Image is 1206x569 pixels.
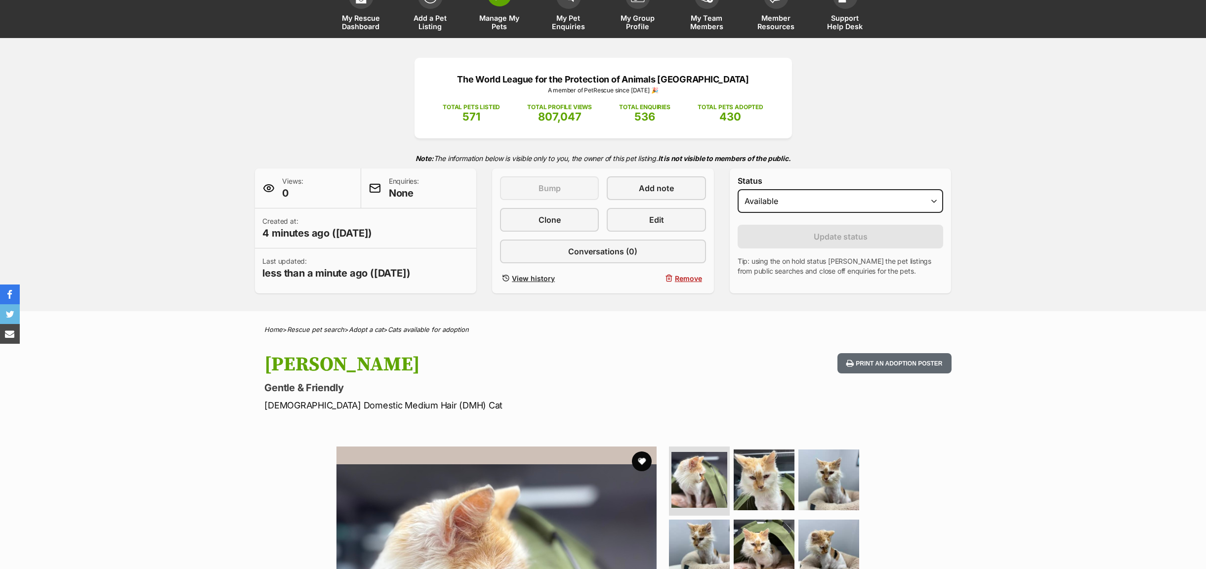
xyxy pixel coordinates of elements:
[607,176,706,200] a: Add note
[288,325,345,333] a: Rescue pet search
[265,399,683,412] p: [DEMOGRAPHIC_DATA] Domestic Medium Hair (DMH) Cat
[568,245,637,257] span: Conversations (0)
[500,176,599,200] button: Bump
[539,214,561,226] span: Clone
[443,103,500,112] p: TOTAL PETS LISTED
[429,73,777,86] p: The World League for the Protection of Animals [GEOGRAPHIC_DATA]
[738,256,944,276] p: Tip: using the on hold status [PERSON_NAME] the pet listings from public searches and close off e...
[263,226,373,240] span: 4 minutes ago ([DATE])
[546,14,591,31] span: My Pet Enquiries
[240,326,966,333] div: > > >
[265,353,683,376] h1: [PERSON_NAME]
[539,182,561,194] span: Bump
[698,103,763,112] p: TOTAL PETS ADOPTED
[837,353,951,373] button: Print an adoption poster
[263,256,411,280] p: Last updated:
[719,110,741,123] span: 430
[798,449,859,510] img: Photo of Lana
[538,110,582,123] span: 807,047
[388,325,469,333] a: Cats available for adoption
[263,266,411,280] span: less than a minute ago ([DATE])
[639,182,674,194] span: Add note
[339,14,383,31] span: My Rescue Dashboard
[283,176,303,200] p: Views:
[500,271,599,285] a: View history
[429,86,777,95] p: A member of PetRescue since [DATE] 🎉
[477,14,522,31] span: Manage My Pets
[754,14,798,31] span: Member Resources
[500,208,599,232] a: Clone
[675,273,702,284] span: Remove
[416,154,434,163] strong: Note:
[634,110,655,123] span: 536
[619,103,670,112] p: TOTAL ENQUIRIES
[607,208,706,232] a: Edit
[408,14,453,31] span: Add a Pet Listing
[616,14,660,31] span: My Group Profile
[671,452,727,508] img: Photo of Lana
[265,381,683,395] p: Gentle & Friendly
[389,176,419,200] p: Enquiries:
[823,14,868,31] span: Support Help Desk
[658,154,791,163] strong: It is not visible to members of the public.
[349,325,384,333] a: Adopt a cat
[738,176,944,185] label: Status
[607,271,706,285] button: Remove
[527,103,592,112] p: TOTAL PROFILE VIEWS
[685,14,729,31] span: My Team Members
[263,216,373,240] p: Created at:
[255,148,952,168] p: The information below is visible only to you, the owner of this pet listing.
[500,240,706,263] a: Conversations (0)
[462,110,480,123] span: 571
[283,186,303,200] span: 0
[265,325,283,333] a: Home
[512,273,555,284] span: View history
[738,225,944,248] button: Update status
[734,449,794,510] img: Photo of Lana
[389,186,419,200] span: None
[632,451,652,471] button: favourite
[649,214,664,226] span: Edit
[814,231,868,243] span: Update status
